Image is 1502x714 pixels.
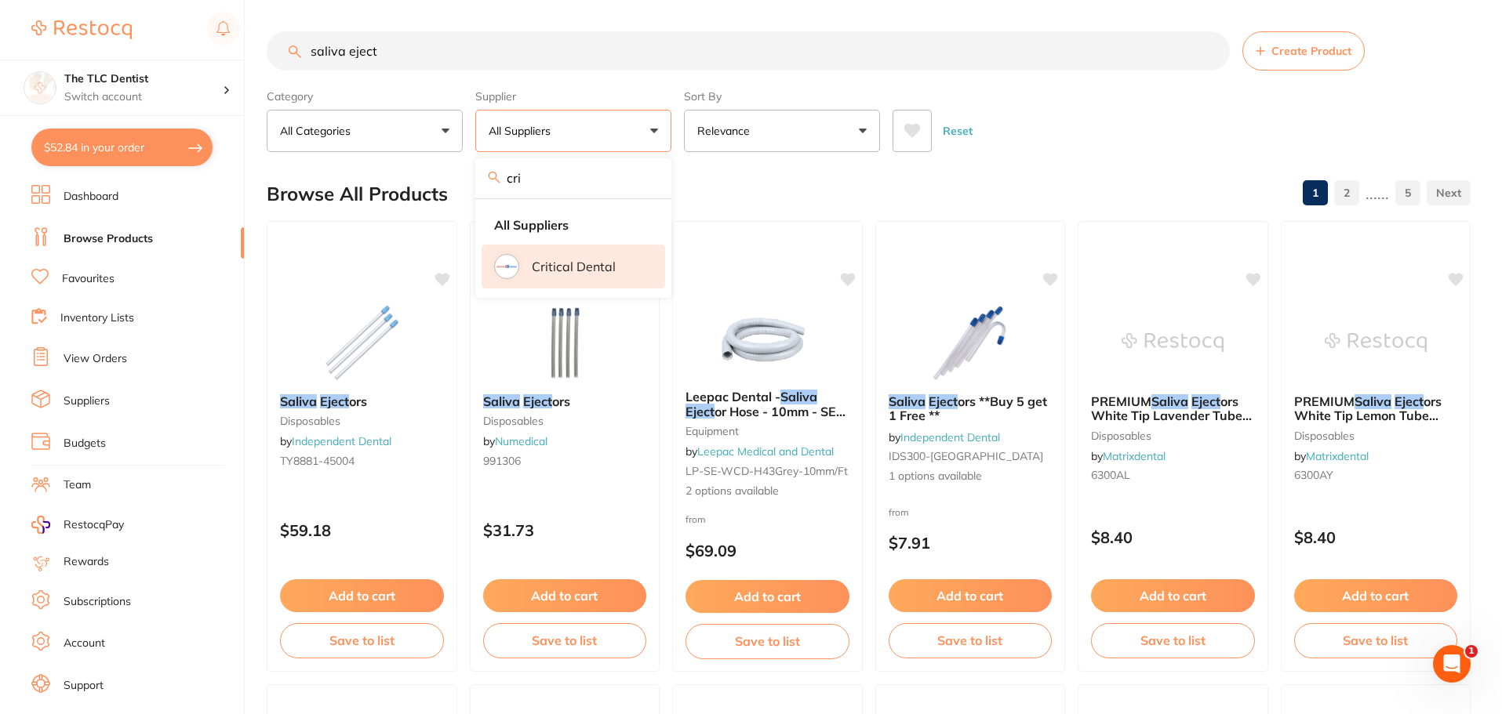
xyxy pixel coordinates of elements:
[64,393,110,409] a: Suppliers
[889,506,909,518] span: from
[684,89,880,103] label: Sort By
[1091,449,1166,463] span: by
[64,636,105,651] a: Account
[280,415,444,427] small: disposables
[31,20,132,39] img: Restocq Logo
[1294,468,1333,482] span: 6300AY
[482,208,665,241] li: Clear selection
[697,123,756,139] p: Relevance
[64,89,223,105] p: Switch account
[280,623,444,658] button: Save to list
[1306,449,1369,463] a: Matrixdental
[1334,177,1359,208] a: 2
[889,393,1047,423] span: ors **Buy 5 get 1 Free **
[1091,623,1255,658] button: Save to list
[1294,579,1458,612] button: Add to cart
[64,351,127,367] a: View Orders
[267,89,463,103] label: Category
[1465,645,1478,658] span: 1
[64,71,223,87] h4: The TLC Dentist
[64,554,109,570] a: Rewards
[31,129,213,166] button: $52.84 in your order
[1294,393,1442,438] span: ors White Tip Lemon Tube (100)
[780,389,817,404] em: Saliva
[475,110,671,152] button: All Suppliers
[495,434,547,448] a: Numedical
[1294,449,1369,463] span: by
[1242,31,1365,71] button: Create Product
[889,394,1053,423] b: Saliva Ejectors **Buy 5 get 1 Free **
[1091,579,1255,612] button: Add to cart
[684,110,880,152] button: Relevance
[1395,393,1424,409] em: Eject
[686,484,849,499] span: 2 options available
[1294,429,1458,442] small: disposables
[475,158,671,198] input: Search supplier
[31,516,50,534] img: RestocqPay
[311,303,413,382] img: Saliva Ejectors
[280,123,357,139] p: All Categories
[889,449,1043,463] span: IDS300-[GEOGRAPHIC_DATA]
[686,404,846,462] span: or Hose - 10mm - SE-WCD-H43Grey-10mm/Ft - High Quality Dental Product
[1103,449,1166,463] a: Matrixdental
[686,390,849,419] b: Leepac Dental - Saliva Ejector Hose - 10mm - SE-WCD-H43Grey-10mm/Ft - High Quality Dental Product
[686,425,849,437] small: equipment
[1091,393,1151,409] span: PREMIUM
[280,454,355,468] span: TY8881-45004
[64,231,153,247] a: Browse Products
[64,517,124,533] span: RestocqPay
[349,393,367,409] span: ors
[919,303,1021,382] img: Saliva Ejectors **Buy 5 get 1 Free **
[889,579,1053,612] button: Add to cart
[697,444,834,458] a: Leepac Medical and Dental
[475,89,671,103] label: Supplier
[64,477,91,493] a: Team
[1294,623,1458,658] button: Save to list
[64,678,104,694] a: Support
[483,393,520,409] em: Saliva
[1091,393,1252,438] span: ors White Tip Lavender Tube (100)
[31,12,132,48] a: Restocq Logo
[64,594,131,610] a: Subscriptions
[686,542,849,560] p: $69.09
[267,31,1230,71] input: Search Products
[31,516,124,534] a: RestocqPay
[280,579,444,612] button: Add to cart
[280,434,391,448] span: by
[320,393,349,409] em: Eject
[1091,429,1255,442] small: disposables
[483,394,647,408] b: Saliva Ejectors
[889,430,1000,444] span: by
[494,218,569,232] strong: All Suppliers
[496,256,517,277] img: Critical Dental
[24,72,56,103] img: The TLC Dentist
[1122,303,1224,382] img: PREMIUM Saliva Ejectors White Tip Lavender Tube (100)
[686,389,780,404] span: Leepac Dental -
[686,444,834,458] span: by
[889,623,1053,658] button: Save to list
[267,183,448,205] h2: Browse All Products
[938,110,977,152] button: Reset
[1433,645,1471,683] iframe: Intercom live chat
[489,123,557,139] p: All Suppliers
[1366,184,1389,202] p: ......
[686,404,715,419] em: Eject
[60,310,134,326] a: Inventory Lists
[1151,393,1188,409] em: Saliva
[1091,394,1255,423] b: PREMIUM Saliva Ejectors White Tip Lavender Tube (100)
[1191,393,1220,409] em: Eject
[280,394,444,408] b: Saliva Ejectors
[1355,393,1391,409] em: Saliva
[267,110,463,152] button: All Categories
[1091,468,1130,482] span: 6300AL
[889,534,1053,552] p: $7.91
[483,623,647,658] button: Save to list
[483,579,647,612] button: Add to cart
[62,271,115,287] a: Favourites
[292,434,391,448] a: Independent Dental
[1303,177,1328,208] a: 1
[929,393,958,409] em: Eject
[532,259,616,274] p: Critical Dental
[1294,528,1458,546] p: $8.40
[1325,303,1427,382] img: PREMIUM Saliva Ejectors White Tip Lemon Tube (100)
